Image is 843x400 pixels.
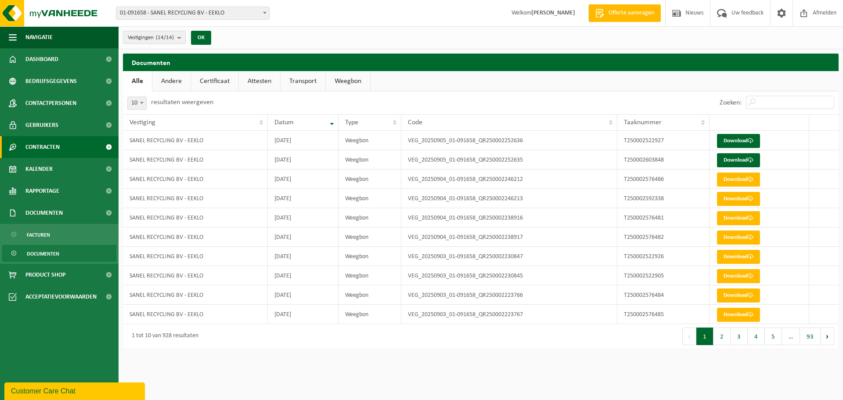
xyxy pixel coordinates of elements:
[617,208,710,227] td: T250002576481
[123,189,268,208] td: SANEL RECYCLING BV - EEKLO
[821,328,834,345] button: Next
[401,131,617,150] td: VEG_20250905_01-091658_QR250002252636
[123,266,268,285] td: SANEL RECYCLING BV - EEKLO
[2,226,116,243] a: Facturen
[25,180,59,202] span: Rapportage
[339,150,401,169] td: Weegbon
[800,328,821,345] button: 93
[617,131,710,150] td: T250002522927
[765,328,782,345] button: 5
[713,328,731,345] button: 2
[25,92,76,114] span: Contactpersonen
[339,305,401,324] td: Weegbon
[717,192,760,206] a: Download
[239,71,280,91] a: Attesten
[617,150,710,169] td: T250002603848
[339,285,401,305] td: Weegbon
[731,328,748,345] button: 3
[339,266,401,285] td: Weegbon
[268,285,339,305] td: [DATE]
[401,189,617,208] td: VEG_20250904_01-091658_QR250002246213
[116,7,270,20] span: 01-091658 - SANEL RECYCLING BV - EEKLO
[717,173,760,187] a: Download
[401,285,617,305] td: VEG_20250903_01-091658_QR250002223766
[617,285,710,305] td: T250002576484
[123,247,268,266] td: SANEL RECYCLING BV - EEKLO
[617,169,710,189] td: T250002576486
[339,169,401,189] td: Weegbon
[401,150,617,169] td: VEG_20250905_01-091658_QR250002252635
[123,54,839,71] h2: Documenten
[128,31,174,44] span: Vestigingen
[588,4,661,22] a: Offerte aanvragen
[268,266,339,285] td: [DATE]
[130,119,155,126] span: Vestiging
[27,245,59,262] span: Documenten
[401,247,617,266] td: VEG_20250903_01-091658_QR250002230847
[25,136,60,158] span: Contracten
[326,71,370,91] a: Weegbon
[128,97,146,109] span: 10
[123,31,186,44] button: Vestigingen(14/14)
[268,247,339,266] td: [DATE]
[782,328,800,345] span: …
[717,288,760,303] a: Download
[156,35,174,40] count: (14/14)
[116,7,269,19] span: 01-091658 - SANEL RECYCLING BV - EEKLO
[617,266,710,285] td: T250002522905
[624,119,662,126] span: Taaknummer
[401,208,617,227] td: VEG_20250904_01-091658_QR250002238916
[682,328,696,345] button: Previous
[339,247,401,266] td: Weegbon
[268,227,339,247] td: [DATE]
[401,305,617,324] td: VEG_20250903_01-091658_QR250002223767
[717,231,760,245] a: Download
[606,9,656,18] span: Offerte aanvragen
[339,189,401,208] td: Weegbon
[717,134,760,148] a: Download
[25,48,58,70] span: Dashboard
[123,227,268,247] td: SANEL RECYCLING BV - EEKLO
[717,211,760,225] a: Download
[408,119,422,126] span: Code
[617,305,710,324] td: T250002576485
[531,10,575,16] strong: [PERSON_NAME]
[717,308,760,322] a: Download
[268,169,339,189] td: [DATE]
[617,227,710,247] td: T250002576482
[339,131,401,150] td: Weegbon
[717,250,760,264] a: Download
[717,153,760,167] a: Download
[720,99,742,106] label: Zoeken:
[25,202,63,224] span: Documenten
[748,328,765,345] button: 4
[25,70,77,92] span: Bedrijfsgegevens
[25,264,65,286] span: Product Shop
[123,305,268,324] td: SANEL RECYCLING BV - EEKLO
[268,189,339,208] td: [DATE]
[25,26,53,48] span: Navigatie
[339,208,401,227] td: Weegbon
[401,266,617,285] td: VEG_20250903_01-091658_QR250002230845
[617,189,710,208] td: T250002592338
[25,114,58,136] span: Gebruikers
[191,31,211,45] button: OK
[345,119,358,126] span: Type
[25,286,97,308] span: Acceptatievoorwaarden
[25,158,53,180] span: Kalender
[123,71,152,91] a: Alle
[268,208,339,227] td: [DATE]
[4,381,147,400] iframe: chat widget
[268,131,339,150] td: [DATE]
[2,245,116,262] a: Documenten
[268,305,339,324] td: [DATE]
[127,97,147,110] span: 10
[123,150,268,169] td: SANEL RECYCLING BV - EEKLO
[617,247,710,266] td: T250002522926
[401,227,617,247] td: VEG_20250904_01-091658_QR250002238917
[268,150,339,169] td: [DATE]
[27,227,50,243] span: Facturen
[274,119,294,126] span: Datum
[401,169,617,189] td: VEG_20250904_01-091658_QR250002246212
[696,328,713,345] button: 1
